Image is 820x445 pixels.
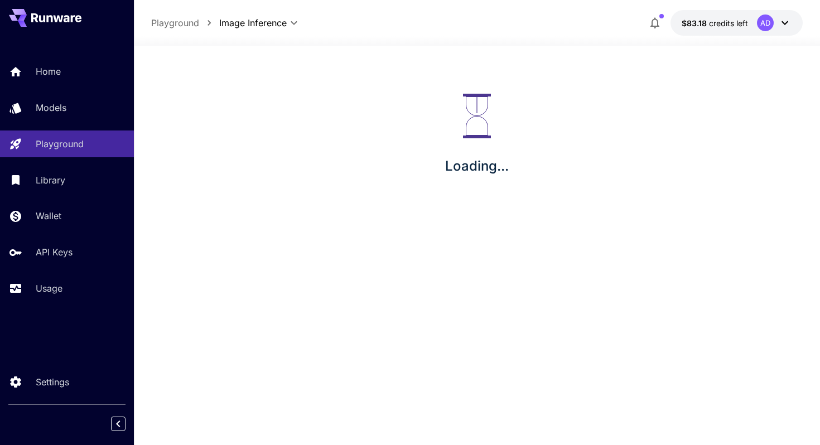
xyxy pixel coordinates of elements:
[151,16,219,30] nav: breadcrumb
[709,18,748,28] span: credits left
[151,16,199,30] a: Playground
[36,245,73,259] p: API Keys
[671,10,803,36] button: $83.18375AD
[36,173,65,187] p: Library
[111,417,126,431] button: Collapse sidebar
[219,16,287,30] span: Image Inference
[757,14,774,31] div: AD
[445,156,509,176] p: Loading...
[36,282,62,295] p: Usage
[36,209,61,223] p: Wallet
[36,101,66,114] p: Models
[682,18,709,28] span: $83.18
[36,137,84,151] p: Playground
[36,65,61,78] p: Home
[119,414,134,434] div: Collapse sidebar
[682,17,748,29] div: $83.18375
[36,375,69,389] p: Settings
